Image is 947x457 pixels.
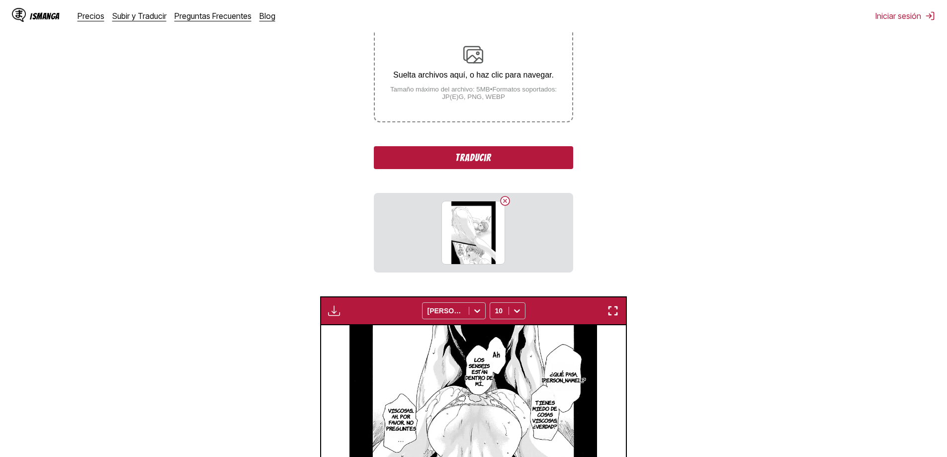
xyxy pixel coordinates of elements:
[542,370,586,383] font: ¿Qué pasa, [PERSON_NAME]…?
[12,8,78,24] a: Logotipo de IsMangaIsManga
[499,195,511,207] button: Eliminar imagen
[465,356,493,387] font: Los senseis están dentro de mí...
[78,11,104,21] a: Precios
[328,305,340,317] img: Descargar imágenes traducidas
[875,11,935,21] button: Iniciar sesión
[455,152,491,163] font: Traducir
[875,11,921,21] font: Iniciar sesión
[925,11,935,21] img: desconectar
[374,146,573,169] button: Traducir
[442,86,557,100] font: Formatos soportados: JP(E)G, PNG, WEBP
[259,11,275,21] a: Blog
[112,11,167,21] a: Subir y Traducir
[12,8,26,22] img: Logotipo de IsManga
[490,86,493,93] font: •
[390,86,490,93] font: Tamaño máximo del archivo: 5MB
[393,71,554,79] font: Suelta archivos aquí, o haz clic para navegar.
[607,305,619,317] img: Entrar en pantalla completa
[386,407,416,432] font: Viscosas... ah... por favor... no preguntes
[30,11,60,21] font: IsManga
[532,399,557,430] font: Tienes miedo de cosas viscosas, ¿verdad?
[174,11,252,21] a: Preguntas Frecuentes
